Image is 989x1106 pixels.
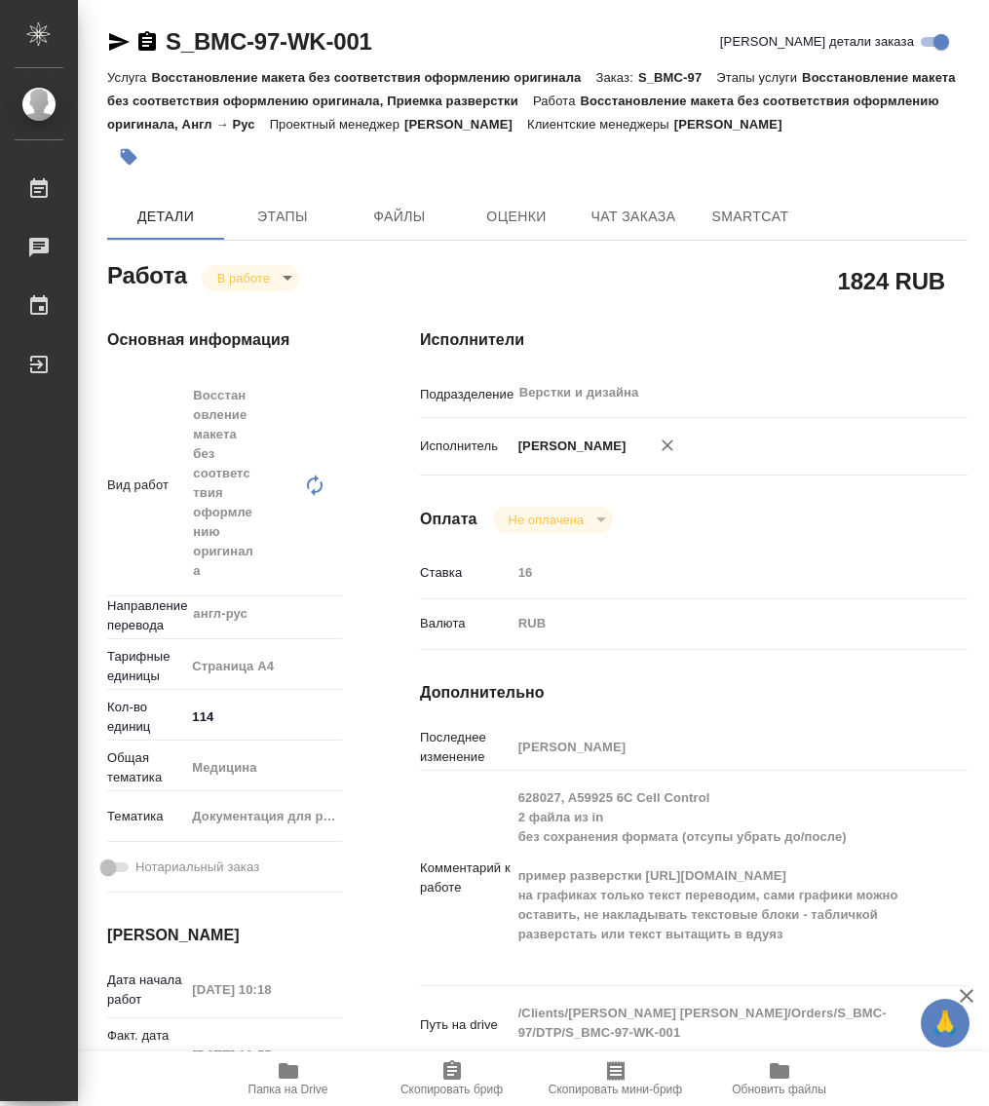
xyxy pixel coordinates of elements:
span: Обновить файлы [732,1083,826,1096]
p: Этапы услуги [716,70,802,85]
p: Комментарий к работе [420,858,512,897]
button: Скопировать ссылку [135,30,159,54]
p: Последнее изменение [420,728,512,767]
span: Оценки [470,205,563,229]
p: [PERSON_NAME] [404,117,527,132]
h4: [PERSON_NAME] [107,924,342,947]
input: ✎ Введи что-нибудь [185,703,342,731]
p: Путь на drive [420,1015,512,1035]
button: Обновить файлы [698,1051,861,1106]
p: [PERSON_NAME] [512,437,627,456]
p: Тематика [107,807,185,826]
div: Страница А4 [185,650,361,683]
span: [PERSON_NAME] детали заказа [720,32,914,52]
textarea: 628027, A59925 6C Cell Control 2 файла из in без сохранения формата (отсупы убрать до/после) прим... [512,782,923,971]
button: Папка на Drive [207,1051,370,1106]
p: Проектный менеджер [270,117,404,132]
h4: Дополнительно [420,681,968,705]
button: Скопировать бриф [370,1051,534,1106]
a: S_BMC-97-WK-001 [166,28,372,55]
button: Добавить тэг [107,135,150,178]
p: Исполнитель [420,437,512,456]
span: Папка на Drive [248,1083,328,1096]
div: Медицина [185,751,361,784]
input: Пустое поле [512,558,923,587]
span: 🙏 [929,1003,962,1044]
p: Вид работ [107,476,185,495]
h2: Работа [107,256,187,291]
h4: Исполнители [420,328,968,352]
input: Пустое поле [185,975,342,1004]
p: Работа [533,94,581,108]
span: Чат заказа [587,205,680,229]
span: Детали [119,205,212,229]
div: Документация для рег. органов [185,800,361,833]
button: В работе [211,270,276,286]
p: Восстановление макета без соответствия оформлению оригинала [151,70,595,85]
p: Заказ: [595,70,637,85]
p: Услуга [107,70,151,85]
div: В работе [202,265,299,291]
p: Общая тематика [107,748,185,787]
p: Валюта [420,614,512,633]
button: Удалить исполнителя [646,424,689,467]
span: Нотариальный заказ [135,858,259,877]
button: Не оплачена [503,512,590,528]
p: Факт. дата начала работ [107,1026,185,1085]
p: Кол-во единиц [107,698,185,737]
h4: Основная информация [107,328,342,352]
span: Файлы [353,205,446,229]
button: Скопировать ссылку для ЯМессенджера [107,30,131,54]
button: Скопировать мини-бриф [534,1051,698,1106]
input: Пустое поле [512,733,923,761]
span: Скопировать мини-бриф [549,1083,682,1096]
p: Восстановление макета без соответствия оформлению оригинала, Приемка разверстки [107,70,956,108]
h2: 1824 RUB [838,264,945,297]
p: Дата начала работ [107,971,185,1010]
h4: Оплата [420,508,477,531]
input: Пустое поле [185,1041,342,1069]
textarea: /Clients/[PERSON_NAME] [PERSON_NAME]/Orders/S_BMC-97/DTP/S_BMC-97-WK-001 [512,997,923,1049]
p: Ставка [420,563,512,583]
p: Клиентские менеджеры [527,117,674,132]
span: Этапы [236,205,329,229]
p: [PERSON_NAME] [674,117,797,132]
p: Подразделение [420,385,512,404]
p: Тарифные единицы [107,647,185,686]
p: Направление перевода [107,596,185,635]
span: SmartCat [704,205,797,229]
button: 🙏 [921,999,970,1048]
p: S_BMC-97 [638,70,716,85]
div: В работе [493,507,613,533]
div: RUB [512,607,923,640]
span: Скопировать бриф [400,1083,503,1096]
